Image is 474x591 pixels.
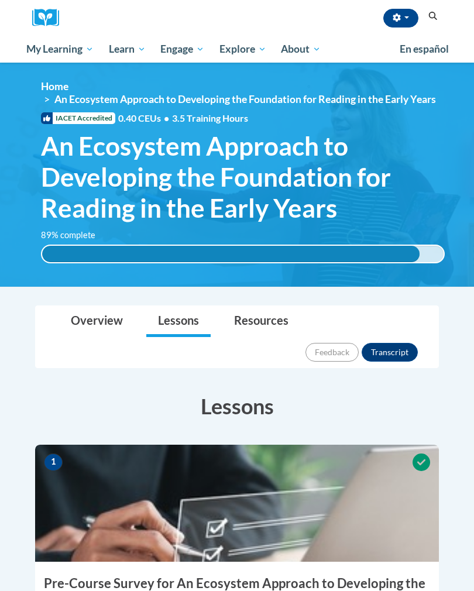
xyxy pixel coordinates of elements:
span: 1 [44,453,63,471]
a: Overview [59,306,135,337]
a: Lessons [146,306,211,337]
a: About [274,36,329,63]
a: En español [392,37,456,61]
span: IACET Accredited [41,112,115,124]
span: En español [400,43,449,55]
button: Feedback [305,343,359,362]
button: Account Settings [383,9,418,28]
div: 94% [42,246,420,262]
img: Course Image [35,445,439,562]
span: Explore [219,42,266,56]
span: About [281,42,321,56]
button: Transcript [362,343,418,362]
a: Home [41,80,68,92]
span: An Ecosystem Approach to Developing the Foundation for Reading in the Early Years [41,130,445,223]
a: My Learning [19,36,101,63]
span: • [164,112,169,123]
h3: Lessons [35,391,439,421]
span: An Ecosystem Approach to Developing the Foundation for Reading in the Early Years [54,93,436,105]
a: Explore [212,36,274,63]
span: My Learning [26,42,94,56]
div: Main menu [18,36,456,63]
button: Search [424,9,442,23]
span: Engage [160,42,204,56]
a: Cox Campus [32,9,67,27]
label: 89% complete [41,229,108,242]
span: 0.40 CEUs [118,112,172,125]
a: Learn [101,36,153,63]
span: 3.5 Training Hours [172,112,248,123]
a: Engage [153,36,212,63]
img: Logo brand [32,9,67,27]
span: Learn [109,42,146,56]
a: Resources [222,306,300,337]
